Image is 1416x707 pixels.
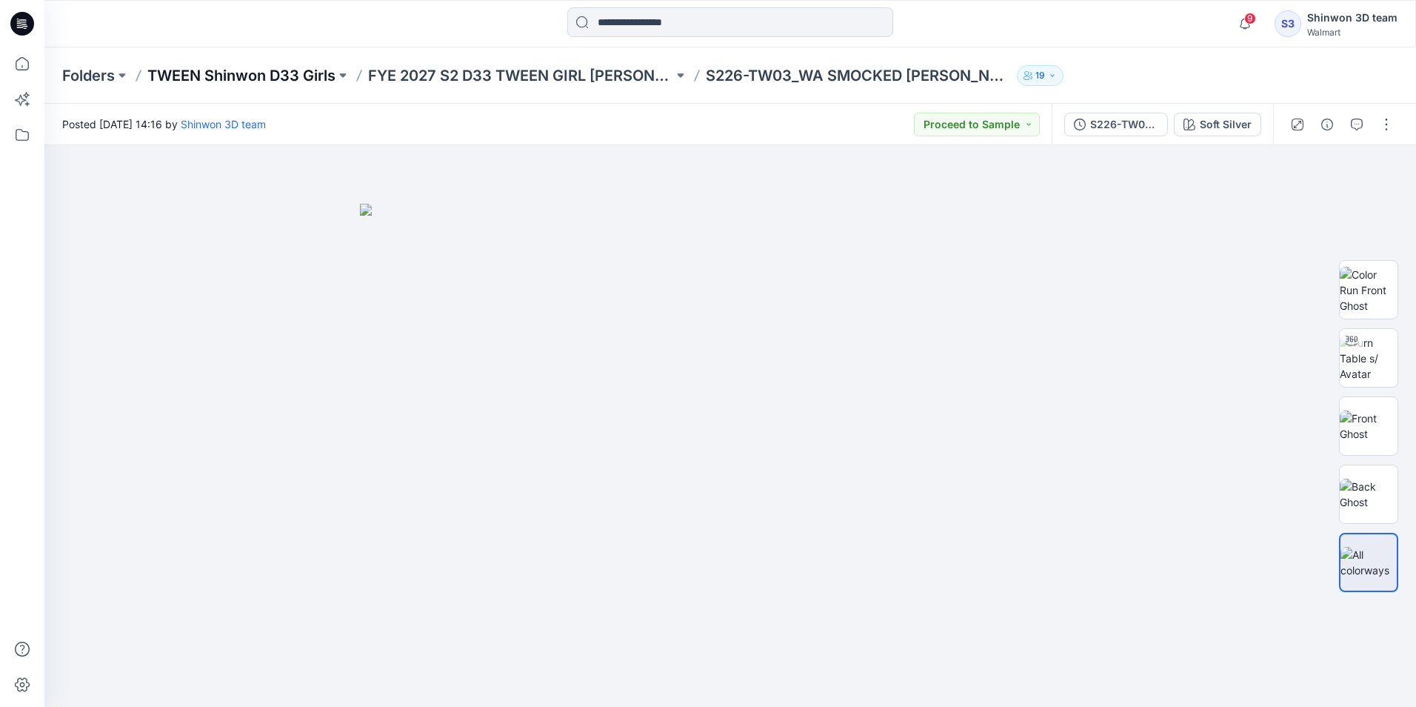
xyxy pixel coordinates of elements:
[1244,13,1256,24] span: 9
[1307,9,1397,27] div: Shinwon 3D team
[1340,411,1397,442] img: Front Ghost
[706,65,1011,86] p: S226-TW03_WA SMOCKED [PERSON_NAME]
[368,65,673,86] a: FYE 2027 S2 D33 TWEEN GIRL [PERSON_NAME]
[1174,113,1261,136] button: Soft Silver
[62,65,115,86] a: Folders
[1340,335,1397,382] img: Turn Table s/ Avatar
[1340,547,1397,578] img: All colorways
[1315,113,1339,136] button: Details
[1017,65,1063,86] button: 19
[1090,116,1158,133] div: S226-TW03_WA SMOCKED [PERSON_NAME]
[1340,479,1397,510] img: Back Ghost
[1200,116,1252,133] div: Soft Silver
[181,118,266,130] a: Shinwon 3D team
[1340,267,1397,313] img: Color Run Front Ghost
[1275,10,1301,37] div: S3
[1307,27,1397,38] div: Walmart
[147,65,335,86] a: TWEEN Shinwon D33 Girls
[62,116,266,132] span: Posted [DATE] 14:16 by
[1064,113,1168,136] button: S226-TW03_WA SMOCKED [PERSON_NAME]
[360,204,1101,707] img: eyJhbGciOiJIUzI1NiIsImtpZCI6IjAiLCJzbHQiOiJzZXMiLCJ0eXAiOiJKV1QifQ.eyJkYXRhIjp7InR5cGUiOiJzdG9yYW...
[1035,67,1045,84] p: 19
